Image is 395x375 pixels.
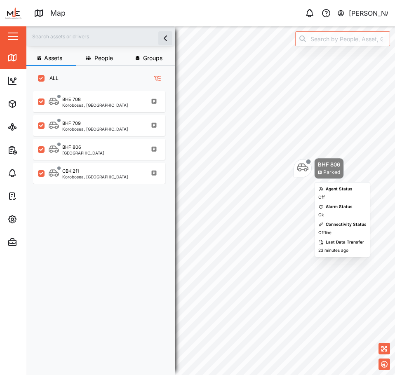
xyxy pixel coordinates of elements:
[326,221,367,228] div: Connectivity Status
[143,55,162,61] span: Groups
[318,194,325,201] div: Off
[323,169,340,176] div: Parked
[21,145,49,155] div: Reports
[318,212,324,218] div: Ok
[21,99,47,108] div: Assets
[62,96,81,103] div: BHE 708
[33,88,174,368] div: grid
[62,144,81,151] div: BHF 806
[21,238,46,247] div: Admin
[94,55,113,61] span: People
[62,168,79,175] div: CBK 211
[294,158,344,179] div: Map marker
[295,31,390,46] input: Search by People, Asset, Geozone or Place
[62,103,128,107] div: Korobosea, [GEOGRAPHIC_DATA]
[62,175,128,179] div: Korobosea, [GEOGRAPHIC_DATA]
[21,122,41,131] div: Sites
[326,186,353,192] div: Agent Status
[62,120,81,127] div: BHF 709
[318,160,340,169] div: BHF 806
[326,204,353,210] div: Alarm Status
[318,230,332,236] div: Offline
[21,76,59,85] div: Dashboard
[349,8,388,19] div: [PERSON_NAME]
[21,169,47,178] div: Alarms
[50,7,66,19] div: Map
[4,4,22,22] img: Main Logo
[44,55,62,61] span: Assets
[62,151,104,155] div: [GEOGRAPHIC_DATA]
[21,53,40,62] div: Map
[26,26,395,375] canvas: Map
[45,75,59,82] label: ALL
[326,239,364,246] div: Last Data Transfer
[62,127,128,131] div: Korobosea, [GEOGRAPHIC_DATA]
[337,7,388,19] button: [PERSON_NAME]
[21,215,51,224] div: Settings
[21,192,44,201] div: Tasks
[318,247,348,254] div: 23 minutes ago
[31,30,170,42] input: Search assets or drivers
